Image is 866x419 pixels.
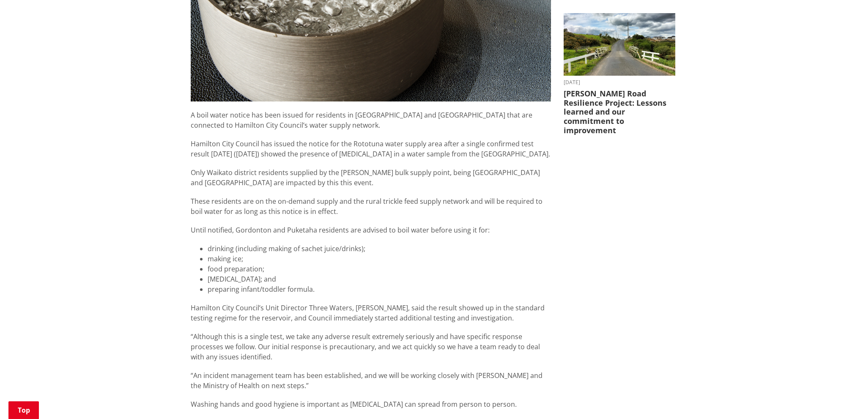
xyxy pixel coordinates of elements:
[827,383,858,414] iframe: Messenger Launcher
[191,110,551,130] p: A boil water notice has been issued for residents in [GEOGRAPHIC_DATA] and [GEOGRAPHIC_DATA] that...
[564,80,675,85] time: [DATE]
[191,139,551,159] p: Hamilton City Council has issued the notice for the Rototuna water supply area after a single con...
[208,284,551,294] li: preparing infant/toddler formula.
[208,254,551,264] li: making ice;
[191,303,551,323] p: Hamilton City Council’s Unit Director Three Waters, [PERSON_NAME], said the result showed up in t...
[191,168,540,187] span: Only Waikato district residents supplied by the [PERSON_NAME] bulk supply point, being [GEOGRAPHI...
[208,274,551,284] li: [MEDICAL_DATA]; and
[191,331,551,362] p: “Although this is a single test, we take any adverse result extremely seriously and have specific...
[191,400,517,409] span: Washing hands and good hygiene is important as [MEDICAL_DATA] can spread from person to person.
[191,225,551,235] p: Until notified, Gordonton and Puketaha residents are advised to boil water before using it for:
[191,196,551,216] p: These residents are on the on-demand supply and the rural trickle feed supply network and will be...
[191,370,551,391] p: “An incident management team has been established, and we will be working closely with [PERSON_NA...
[8,401,39,419] a: Top
[564,13,675,76] img: PR-21222 Huia Road Relience Munro Road Bridge
[564,13,675,135] a: [DATE] [PERSON_NAME] Road Resilience Project: Lessons learned and our commitment to improvement
[564,89,675,135] h3: [PERSON_NAME] Road Resilience Project: Lessons learned and our commitment to improvement
[208,244,551,254] li: drinking (including making of sachet juice/drinks);
[208,264,551,274] li: food preparation;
